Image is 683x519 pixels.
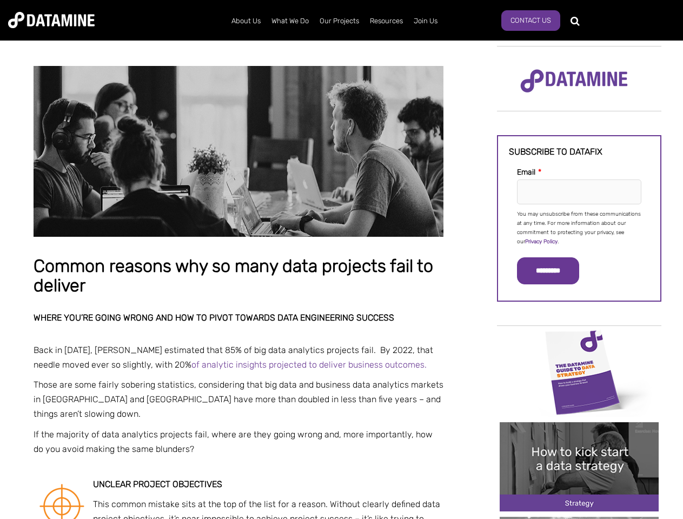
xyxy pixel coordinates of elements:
p: Those are some fairly sobering statistics, considering that big data and business data analytics ... [34,377,443,422]
h2: Where you’re going wrong and how to pivot towards data engineering success [34,313,443,323]
img: Common reasons why so many data projects fail to deliver [34,66,443,237]
p: If the majority of data analytics projects fail, where are they going wrong and, more importantly... [34,427,443,456]
a: Join Us [408,7,443,35]
a: Resources [364,7,408,35]
a: Privacy Policy [525,238,558,245]
span: Email [517,168,535,177]
a: About Us [226,7,266,35]
strong: Unclear project objectives [93,479,222,489]
p: Back in [DATE], [PERSON_NAME] estimated that 85% of big data analytics projects fail. By 2022, th... [34,343,443,372]
h3: Subscribe to datafix [509,147,649,157]
a: Our Projects [314,7,364,35]
img: Datamine Logo No Strapline - Purple [513,62,635,100]
a: What We Do [266,7,314,35]
img: 20241212 How to kick start a data strategy-2 [500,422,659,511]
img: Data Strategy Cover thumbnail [500,327,659,416]
p: You may unsubscribe from these communications at any time. For more information about our commitm... [517,210,641,247]
a: of analytic insights projected to deliver business outcomes. [191,360,427,370]
h1: Common reasons why so many data projects fail to deliver [34,257,443,295]
img: Datamine [8,12,95,28]
a: Contact Us [501,10,560,31]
